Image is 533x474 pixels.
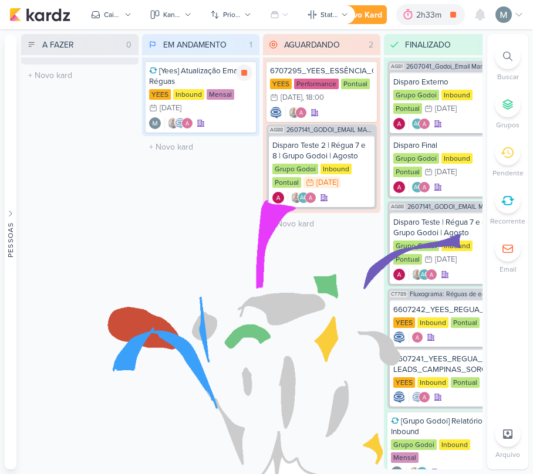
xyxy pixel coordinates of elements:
img: Mariana Amorim [149,117,161,129]
p: Pendente [492,168,524,178]
img: Alessandra Gomes [419,181,430,193]
button: Pessoas [5,34,16,469]
img: Iara Santos [411,269,423,280]
p: Buscar [497,72,519,82]
p: Recorrente [490,216,525,226]
p: AG [414,185,421,191]
img: Caroline Traven De Andrade [393,331,405,343]
span: AG88 [390,204,405,210]
div: Criador(a): Alessandra Gomes [393,181,405,193]
div: YEES [149,89,171,100]
p: Grupos [496,120,519,130]
div: Criador(a): Alessandra Gomes [393,269,405,280]
div: Colaboradores: Iara Santos, Caroline Traven De Andrade, Alessandra Gomes [164,117,193,129]
div: Grupo Godoi [393,153,439,164]
div: Aline Gimenez Graciano [411,118,423,130]
div: Aline Gimenez Graciano [298,192,309,204]
img: Alessandra Gomes [393,181,405,193]
p: AG [300,195,308,201]
div: Colaboradores: Iara Santos, Alessandra Gomes [285,107,307,118]
div: Inbound [439,439,470,450]
img: Caroline Traven De Andrade [270,107,282,118]
img: Mariana Amorim [495,6,512,23]
div: Criador(a): Caroline Traven De Andrade [393,391,405,403]
div: [Grupo Godoi] Relatório Inbound [391,416,494,437]
div: Inbound [173,89,204,100]
div: Criador(a): Mariana Amorim [149,117,161,129]
div: 2h33m [416,9,445,21]
span: 2607141_GODOI_EMAIL MARKETING_AGOSTO [286,127,375,133]
input: + Novo kard [23,67,136,84]
img: Iara Santos [291,192,302,204]
img: Alessandra Gomes [305,192,316,204]
div: [DATE] [435,105,457,113]
div: Colaboradores: Iara Santos, Aline Gimenez Graciano, Alessandra Gomes [409,269,437,280]
img: Iara Santos [288,107,300,118]
span: AG88 [269,127,284,133]
div: Inbound [417,377,448,388]
div: Criador(a): Alessandra Gomes [393,118,405,130]
div: Pontual [393,167,422,177]
div: Mensal [207,89,234,100]
p: Arquivo [495,449,520,460]
div: Criador(a): Caroline Traven De Andrade [393,331,405,343]
div: Grupo Godoi [393,90,439,100]
img: kardz.app [9,8,70,22]
div: [Yees] Atualização Emails Réguas [149,66,252,87]
div: Inbound [441,153,473,164]
div: YEES [393,317,415,328]
div: 1 [245,39,257,51]
img: Alessandra Gomes [426,269,437,280]
div: Pontual [393,103,422,114]
div: Grupo Godoi [391,439,437,450]
img: Iara Santos [167,117,179,129]
div: [DATE] [316,179,338,187]
input: + Novo kard [144,138,257,155]
div: 6707295_YEES_ESSÊNCIA_CAMPOLIM_CLIENTE_OCULTO [270,66,373,76]
img: Alessandra Gomes [181,117,193,129]
div: Pontual [451,317,480,328]
div: Pontual [451,377,480,388]
div: Pontual [393,254,422,265]
div: [DATE] [281,94,302,101]
div: Disparo Teste | Régua 7 e 8 | Grupo Godoi | Agosto [393,217,492,238]
p: Email [500,264,517,275]
img: Alessandra Gomes [272,192,284,204]
li: Ctrl + F [487,43,528,82]
img: Alessandra Gomes [393,269,405,280]
div: Pontual [341,79,370,89]
div: Criador(a): Caroline Traven De Andrade [270,107,282,118]
img: Caroline Traven De Andrade [174,117,186,129]
div: Disparo Externo [393,77,492,87]
img: Caroline Traven De Andrade [393,391,405,403]
div: YEES [393,377,415,388]
div: Pessoas [5,222,16,258]
div: 6607242_YEES_REGUA_COMPRADORES_CAMPINAS_SOROCABA [393,304,492,315]
img: Alessandra Gomes [411,331,423,343]
div: Inbound [417,317,448,328]
div: 6607241_YEES_REGUA_DEMAIS LEADS_CAMPINAS_SOROCABA [393,354,492,375]
div: Grupo Godoi [272,164,318,174]
div: , 18:00 [302,94,324,101]
div: Aline Gimenez Graciano [411,181,423,193]
img: Alessandra Gomes [393,118,405,130]
div: Mensal [391,452,419,463]
div: Colaboradores: Caroline Traven De Andrade, Alessandra Gomes [409,391,430,403]
div: YEES [270,79,292,89]
div: Grupo Godoi [393,241,439,251]
img: Alessandra Gomes [419,391,430,403]
button: Novo Kard [322,5,387,24]
span: AG81 [390,63,404,70]
span: Fluxograma: Réguas de e-mail demais leads e compradores [410,291,495,297]
input: + Novo kard [265,215,378,232]
div: Inbound [441,90,473,100]
div: Colaboradores: Iara Santos, Aline Gimenez Graciano, Alessandra Gomes [288,192,316,204]
div: 2 [364,39,378,51]
span: 2607141_GODOI_EMAIL MARKETING_AGOSTO [407,204,495,210]
span: 2607041_Godoi_Email Marketing_Julho [406,63,495,70]
div: [DATE] [435,256,457,263]
div: Disparo Teste 2 | Régua 7 e 8 | Grupo Godoi | Agosto [272,140,371,161]
div: Colaboradores: Aline Gimenez Graciano, Alessandra Gomes [409,181,430,193]
div: Pontual [272,177,301,188]
div: Criador(a): Alessandra Gomes [272,192,284,204]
